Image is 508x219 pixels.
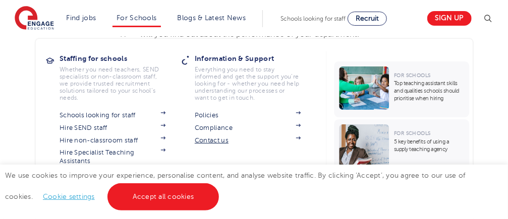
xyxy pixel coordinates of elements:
span: For Schools [394,130,430,136]
h3: Staffing for schools [60,51,181,65]
h3: Information & Support [195,51,316,65]
a: Compliance [195,124,301,132]
img: Engage Education [15,6,54,31]
p: Whether you need teachers, SEND specialists or non-classroom staff, we provide trusted recruitmen... [60,66,165,101]
a: Contact us [195,136,301,144]
a: Staffing for schoolsWhether you need teachers, SEND specialists or non-classroom staff, we provid... [60,51,181,101]
a: Sign up [427,11,472,26]
p: Top teaching assistant skills and qualities schools should prioritise when hiring [394,80,464,102]
a: Information & SupportEverything you need to stay informed and get the support you’re looking for ... [195,51,316,101]
a: For Schools5 key benefits of using a supply teaching agency [334,119,472,173]
span: Schools looking for staff [280,15,346,22]
a: For Schools [117,14,156,22]
a: For SchoolsTop teaching assistant skills and qualities schools should prioritise when hiring [334,61,472,117]
a: Schools looking for staff [60,111,165,119]
a: Find jobs [67,14,96,22]
span: Recruit [356,15,379,22]
p: Everything you need to stay informed and get the support you’re looking for - whether you need he... [195,66,301,101]
p: 5 key benefits of using a supply teaching agency [394,138,464,153]
span: We use cookies to improve your experience, personalise content, and analyse website traffic. By c... [5,172,466,200]
a: Cookie settings [43,193,95,200]
a: Hire SEND staff [60,124,165,132]
span: For Schools [394,72,430,78]
a: Accept all cookies [107,183,219,210]
a: Recruit [348,12,387,26]
a: Hire non-classroom staff [60,136,165,144]
a: Policies [195,111,301,119]
a: Hire Specialist Teaching Assistants [60,149,165,165]
a: Blogs & Latest News [178,14,246,22]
